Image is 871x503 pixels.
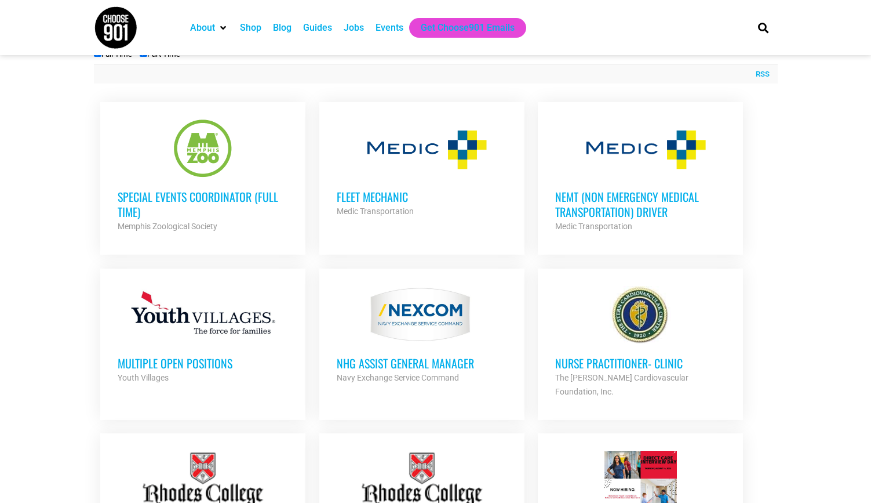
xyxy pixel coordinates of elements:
[750,68,770,80] a: RSS
[118,189,288,219] h3: Special Events Coordinator (Full Time)
[140,50,180,59] label: Part Time
[538,102,743,251] a: NEMT (Non Emergency Medical Transportation) Driver Medic Transportation
[190,21,215,35] a: About
[337,207,414,216] strong: Medic Transportation
[555,189,726,219] h3: NEMT (Non Emergency Medical Transportation) Driver
[555,356,726,371] h3: Nurse Practitioner- Clinic
[273,21,291,35] a: Blog
[538,269,743,416] a: Nurse Practitioner- Clinic The [PERSON_NAME] Cardiovascular Foundation, Inc.
[555,373,688,396] strong: The [PERSON_NAME] Cardiovascular Foundation, Inc.
[555,222,632,231] strong: Medic Transportation
[753,18,772,37] div: Search
[184,18,738,38] nav: Main nav
[303,21,332,35] a: Guides
[337,356,507,371] h3: NHG ASSIST GENERAL MANAGER
[94,50,132,59] label: Full Time
[100,269,305,402] a: Multiple Open Positions Youth Villages
[337,373,459,382] strong: Navy Exchange Service Command
[337,189,507,204] h3: Fleet Mechanic
[376,21,403,35] a: Events
[319,102,524,236] a: Fleet Mechanic Medic Transportation
[421,21,515,35] a: Get Choose901 Emails
[240,21,261,35] a: Shop
[118,356,288,371] h3: Multiple Open Positions
[118,373,169,382] strong: Youth Villages
[184,18,234,38] div: About
[344,21,364,35] a: Jobs
[319,269,524,402] a: NHG ASSIST GENERAL MANAGER Navy Exchange Service Command
[100,102,305,251] a: Special Events Coordinator (Full Time) Memphis Zoological Society
[118,222,217,231] strong: Memphis Zoological Society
